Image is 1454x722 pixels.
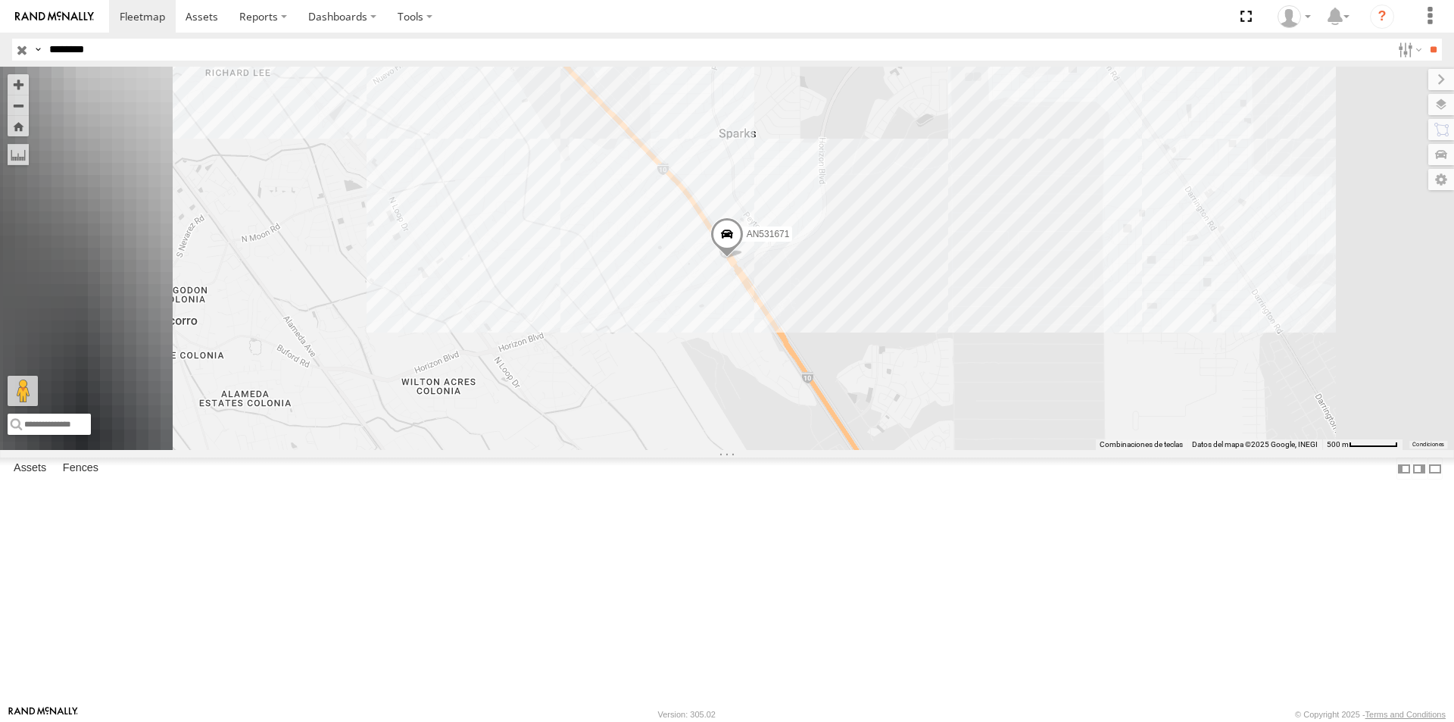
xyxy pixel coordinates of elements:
[1327,440,1349,449] span: 500 m
[1100,439,1183,450] button: Combinaciones de teclas
[1365,710,1446,719] a: Terms and Conditions
[1192,440,1318,449] span: Datos del mapa ©2025 Google, INEGI
[8,376,38,406] button: Arrastra el hombrecito naranja al mapa para abrir Street View
[8,95,29,116] button: Zoom out
[1295,710,1446,719] div: © Copyright 2025 -
[658,710,716,719] div: Version: 305.02
[1412,458,1427,480] label: Dock Summary Table to the Right
[1392,39,1424,61] label: Search Filter Options
[8,707,78,722] a: Visit our Website
[8,74,29,95] button: Zoom in
[1396,458,1412,480] label: Dock Summary Table to the Left
[55,458,106,480] label: Fences
[6,458,54,480] label: Assets
[1272,5,1316,28] div: EMMANUEL SOTELO
[1322,439,1403,450] button: Escala del mapa: 500 m por 61 píxeles
[32,39,44,61] label: Search Query
[15,11,94,22] img: rand-logo.svg
[1427,458,1443,480] label: Hide Summary Table
[747,229,790,239] span: AN531671
[1428,169,1454,190] label: Map Settings
[1412,441,1444,447] a: Condiciones
[1370,5,1394,29] i: ?
[8,116,29,136] button: Zoom Home
[8,144,29,165] label: Measure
